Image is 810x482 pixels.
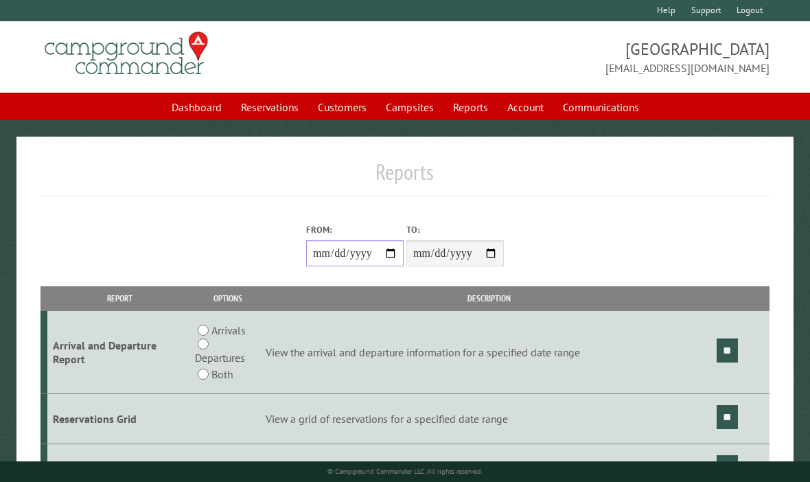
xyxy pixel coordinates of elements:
[499,94,552,120] a: Account
[306,223,404,236] label: From:
[405,38,769,76] span: [GEOGRAPHIC_DATA] [EMAIL_ADDRESS][DOMAIN_NAME]
[406,223,504,236] label: To:
[47,286,193,310] th: Report
[47,394,193,444] td: Reservations Grid
[211,322,246,338] label: Arrivals
[40,27,212,80] img: Campground Commander
[555,94,647,120] a: Communications
[264,394,715,444] td: View a grid of reservations for a specified date range
[264,311,715,394] td: View the arrival and departure information for a specified date range
[233,94,307,120] a: Reservations
[264,286,715,310] th: Description
[310,94,375,120] a: Customers
[327,467,483,476] small: © Campground Commander LLC. All rights reserved.
[163,94,230,120] a: Dashboard
[378,94,442,120] a: Campsites
[40,159,769,196] h1: Reports
[193,286,264,310] th: Options
[211,366,233,382] label: Both
[195,349,245,366] label: Departures
[47,311,193,394] td: Arrival and Departure Report
[445,94,496,120] a: Reports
